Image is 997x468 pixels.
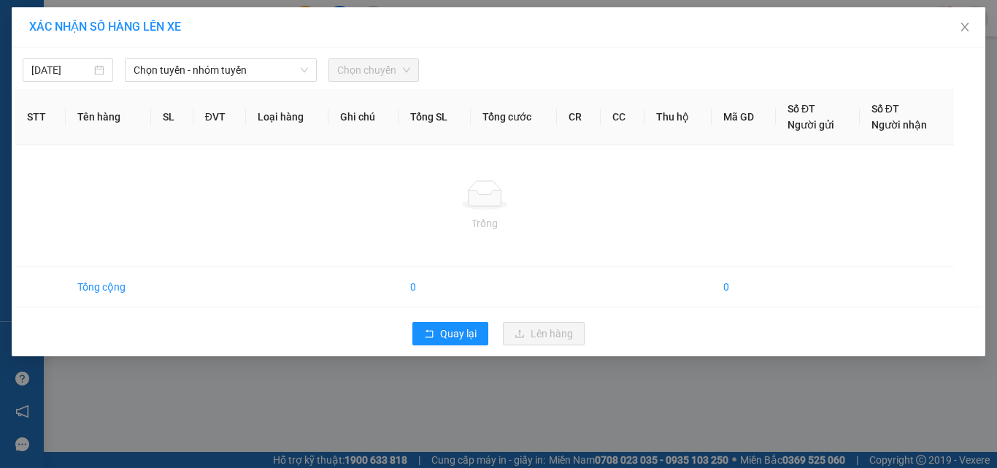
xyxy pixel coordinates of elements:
[134,59,308,81] span: Chọn tuyến - nhóm tuyến
[557,89,601,145] th: CR
[944,7,985,48] button: Close
[644,89,712,145] th: Thu hộ
[193,89,246,145] th: ĐVT
[503,322,585,345] button: uploadLên hàng
[601,89,644,145] th: CC
[246,89,329,145] th: Loại hàng
[399,267,471,307] td: 0
[399,89,471,145] th: Tổng SL
[788,103,815,115] span: Số ĐT
[471,89,557,145] th: Tổng cước
[412,322,488,345] button: rollbackQuay lại
[29,20,181,34] span: XÁC NHẬN SỐ HÀNG LÊN XE
[151,89,193,145] th: SL
[328,89,399,145] th: Ghi chú
[871,103,899,115] span: Số ĐT
[440,326,477,342] span: Quay lại
[31,62,91,78] input: 12/10/2025
[712,89,776,145] th: Mã GD
[15,89,66,145] th: STT
[712,267,776,307] td: 0
[300,66,309,74] span: down
[66,267,151,307] td: Tổng cộng
[27,215,942,231] div: Trống
[788,119,834,131] span: Người gửi
[337,59,410,81] span: Chọn chuyến
[871,119,927,131] span: Người nhận
[66,89,151,145] th: Tên hàng
[424,329,434,340] span: rollback
[959,21,971,33] span: close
